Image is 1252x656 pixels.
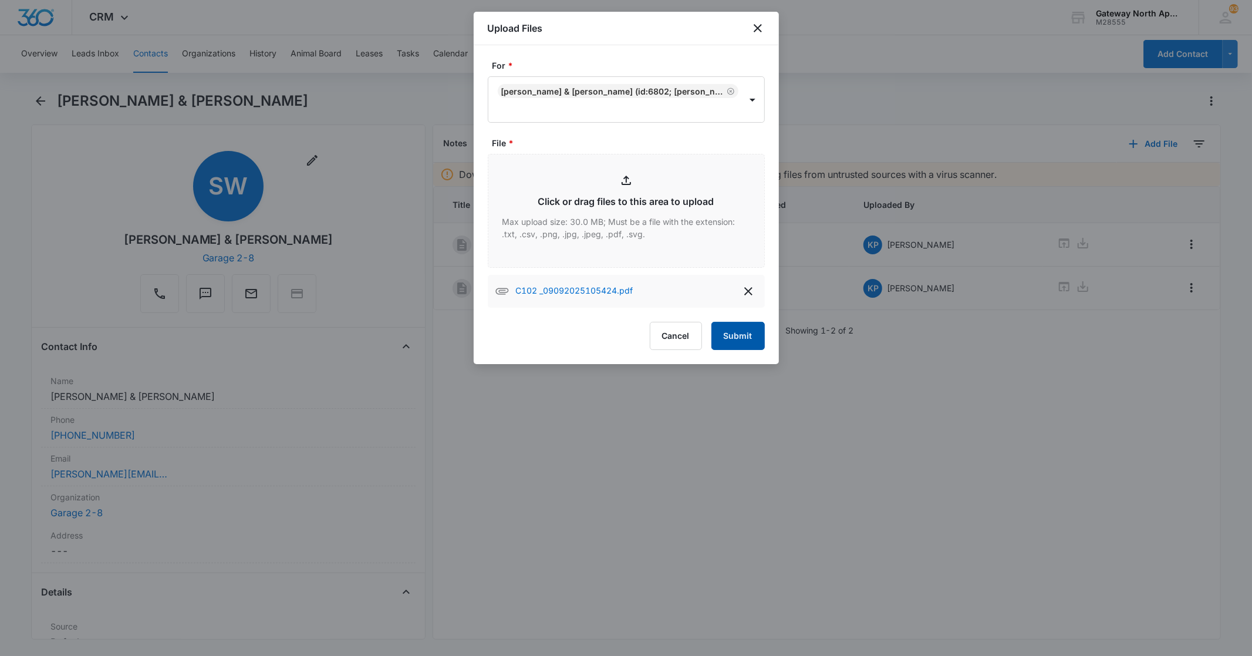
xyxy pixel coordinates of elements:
[724,87,735,95] div: Remove Samantha Watkinson & Nick Thackston (ID:6802; sam.watkinson303@gmail.com; 6143611247)
[739,282,758,301] button: delete
[488,21,543,35] h1: Upload Files
[516,284,633,298] p: C102 _09092025105424.pdf
[492,59,770,72] label: For
[711,322,765,350] button: Submit
[751,21,765,35] button: close
[501,86,724,96] div: [PERSON_NAME] & [PERSON_NAME] (ID:6802; [PERSON_NAME][EMAIL_ADDRESS][DOMAIN_NAME]; 6143611247)
[492,137,770,149] label: File
[650,322,702,350] button: Cancel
